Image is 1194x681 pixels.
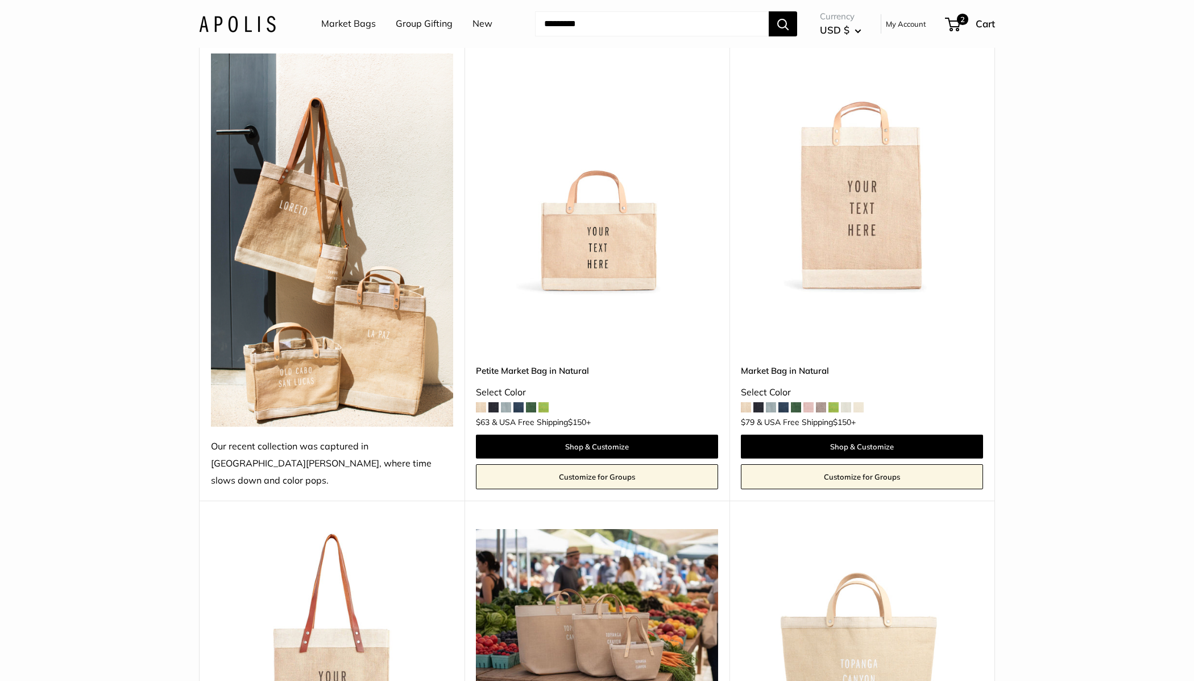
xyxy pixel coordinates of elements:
[757,418,856,426] span: & USA Free Shipping +
[476,435,718,459] a: Shop & Customize
[472,15,492,32] a: New
[476,464,718,489] a: Customize for Groups
[476,417,490,427] span: $63
[886,17,926,31] a: My Account
[211,438,453,489] div: Our recent collection was captured in [GEOGRAPHIC_DATA][PERSON_NAME], where time slows down and c...
[833,417,851,427] span: $150
[568,417,586,427] span: $150
[741,384,983,401] div: Select Color
[741,364,983,377] a: Market Bag in Natural
[741,53,983,296] a: Market Bag in NaturalMarket Bag in Natural
[976,18,995,30] span: Cart
[741,53,983,296] img: Market Bag in Natural
[396,15,453,32] a: Group Gifting
[492,418,591,426] span: & USA Free Shipping +
[769,11,797,36] button: Search
[820,21,861,39] button: USD $
[535,11,769,36] input: Search...
[957,14,968,25] span: 2
[211,53,453,427] img: Our recent collection was captured in Todos Santos, where time slows down and color pops.
[741,417,754,427] span: $79
[476,384,718,401] div: Select Color
[741,435,983,459] a: Shop & Customize
[741,464,983,489] a: Customize for Groups
[476,364,718,377] a: Petite Market Bag in Natural
[321,15,376,32] a: Market Bags
[946,15,995,33] a: 2 Cart
[476,53,718,296] img: Petite Market Bag in Natural
[820,9,861,24] span: Currency
[476,53,718,296] a: Petite Market Bag in Naturaldescription_Effortless style that elevates every moment
[199,15,276,32] img: Apolis
[820,24,849,36] span: USD $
